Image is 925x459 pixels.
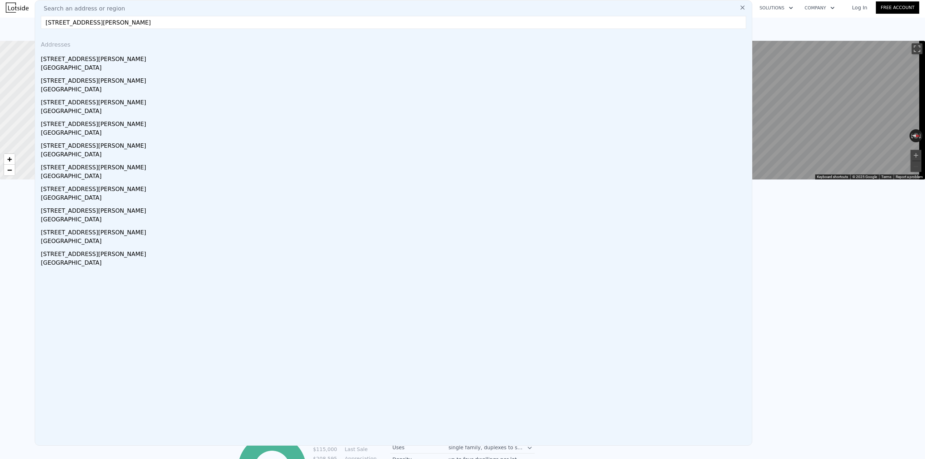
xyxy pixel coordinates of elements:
[313,445,337,453] td: $115,000
[754,1,799,14] button: Solutions
[843,4,876,11] a: Log In
[41,16,746,29] input: Enter an address, city, region, neighborhood or zip code
[38,35,749,52] div: Addresses
[7,165,12,174] span: −
[41,95,749,107] div: [STREET_ADDRESS][PERSON_NAME]
[448,444,527,451] div: single family, duplexes to small apartment buildings up to four units per lot.
[41,74,749,85] div: [STREET_ADDRESS][PERSON_NAME]
[41,117,749,129] div: [STREET_ADDRESS][PERSON_NAME]
[911,150,921,161] button: Zoom in
[41,64,749,74] div: [GEOGRAPHIC_DATA]
[41,85,749,95] div: [GEOGRAPHIC_DATA]
[7,155,12,164] span: +
[909,129,913,142] button: Rotate counterclockwise
[343,445,376,453] td: Last Sale
[41,129,749,139] div: [GEOGRAPHIC_DATA]
[41,182,749,194] div: [STREET_ADDRESS][PERSON_NAME]
[4,154,15,165] a: Zoom in
[41,259,749,269] div: [GEOGRAPHIC_DATA]
[881,175,891,179] a: Terms (opens in new tab)
[41,194,749,204] div: [GEOGRAPHIC_DATA]
[41,160,749,172] div: [STREET_ADDRESS][PERSON_NAME]
[38,4,125,13] span: Search an address or region
[41,237,749,247] div: [GEOGRAPHIC_DATA]
[909,133,923,139] button: Reset the view
[41,225,749,237] div: [STREET_ADDRESS][PERSON_NAME]
[912,43,922,54] button: Toggle fullscreen view
[852,175,877,179] span: © 2025 Google
[799,1,840,14] button: Company
[41,139,749,150] div: [STREET_ADDRESS][PERSON_NAME]
[911,161,921,172] button: Zoom out
[6,3,29,13] img: Lotside
[41,52,749,64] div: [STREET_ADDRESS][PERSON_NAME]
[876,1,919,14] a: Free Account
[41,107,749,117] div: [GEOGRAPHIC_DATA]
[817,174,848,179] button: Keyboard shortcuts
[4,165,15,176] a: Zoom out
[392,444,448,451] div: Uses
[41,172,749,182] div: [GEOGRAPHIC_DATA]
[896,175,923,179] a: Report a problem
[41,204,749,215] div: [STREET_ADDRESS][PERSON_NAME]
[41,150,749,160] div: [GEOGRAPHIC_DATA]
[41,215,749,225] div: [GEOGRAPHIC_DATA]
[41,247,749,259] div: [STREET_ADDRESS][PERSON_NAME]
[919,129,923,142] button: Rotate clockwise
